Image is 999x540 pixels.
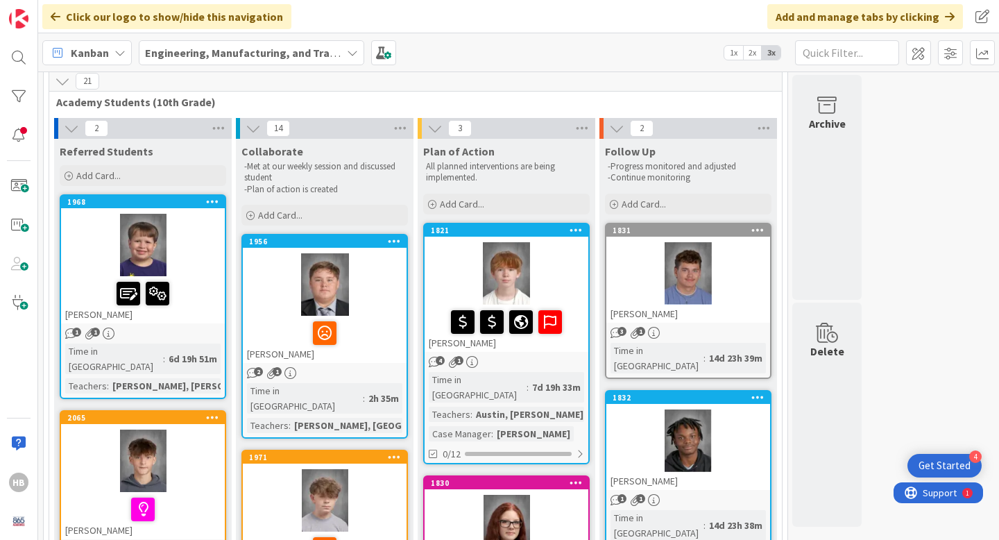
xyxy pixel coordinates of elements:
div: 1831 [606,224,770,237]
span: Academy Students (10th Grade) [56,95,765,109]
div: Teachers [429,407,470,422]
div: 14d 23h 39m [706,351,766,366]
div: 1830 [431,478,588,488]
div: [PERSON_NAME] [493,426,574,441]
span: 1 [617,494,626,503]
span: 2x [743,46,762,60]
div: 1830 [425,477,588,489]
div: 1968 [67,197,225,207]
div: 1971 [249,453,407,462]
div: 1831 [613,226,770,235]
div: 1832 [613,393,770,403]
div: [PERSON_NAME] [606,305,770,323]
div: 1956 [249,237,407,246]
div: 1832 [606,391,770,404]
p: -Plan of action is created [244,184,405,195]
span: 0/12 [443,447,461,462]
div: 1968[PERSON_NAME] [61,196,225,323]
div: [PERSON_NAME] [606,472,770,490]
span: : [363,391,365,406]
div: [PERSON_NAME] [425,305,588,352]
div: Teachers [65,378,107,394]
a: 1821[PERSON_NAME]Time in [GEOGRAPHIC_DATA]:7d 19h 33mTeachers:Austin, [PERSON_NAME] (2...Case Man... [423,223,590,464]
span: Collaborate [241,144,303,158]
div: 2065 [61,412,225,424]
span: 3 [448,120,472,137]
div: HB [9,473,28,492]
img: avatar [9,512,28,531]
input: Quick Filter... [795,40,899,65]
span: 1 [636,494,645,503]
span: 1 [454,356,463,365]
span: Add Card... [440,198,484,210]
div: 1832[PERSON_NAME] [606,391,770,490]
span: 21 [76,73,99,90]
span: 4 [436,356,445,365]
div: 1821 [431,226,588,235]
div: Time in [GEOGRAPHIC_DATA] [247,383,363,414]
div: [PERSON_NAME], [PERSON_NAME], L... [109,378,286,394]
span: 3 [617,327,626,336]
b: Engineering, Manufacturing, and Transportation [145,46,391,60]
a: 1831[PERSON_NAME]Time in [GEOGRAPHIC_DATA]:14d 23h 39m [605,223,771,379]
div: 2065 [67,413,225,423]
div: Archive [809,115,846,132]
p: -Met at our weekly session and discussed student [244,161,405,184]
p: All planned interventions are being implemented. [426,161,587,184]
div: 1 [72,6,76,17]
div: Time in [GEOGRAPHIC_DATA] [65,344,163,374]
span: : [107,378,109,394]
a: 1956[PERSON_NAME]Time in [GEOGRAPHIC_DATA]:2h 35mTeachers:[PERSON_NAME], [GEOGRAPHIC_DATA]... [241,234,408,439]
div: Time in [GEOGRAPHIC_DATA] [610,343,703,373]
div: 1971 [243,451,407,464]
div: Click our logo to show/hide this navigation [42,4,291,29]
div: 1821 [425,224,588,237]
div: Get Started [919,459,971,473]
div: Austin, [PERSON_NAME] (2... [472,407,606,422]
div: Add and manage tabs by clicking [767,4,963,29]
span: 1 [91,328,100,337]
span: : [527,380,529,395]
p: -Progress monitored and adjusted [608,161,769,172]
div: 1968 [61,196,225,208]
div: 1956 [243,235,407,248]
a: 1968[PERSON_NAME]Time in [GEOGRAPHIC_DATA]:6d 19h 51mTeachers:[PERSON_NAME], [PERSON_NAME], L... [60,194,226,399]
div: [PERSON_NAME] [61,492,225,539]
div: 1821[PERSON_NAME] [425,224,588,352]
span: Add Card... [622,198,666,210]
span: 14 [266,120,290,137]
span: 1 [273,367,282,376]
span: 1 [72,328,81,337]
div: Case Manager [429,426,491,441]
span: : [491,426,493,441]
img: Visit kanbanzone.com [9,9,28,28]
div: Teachers [247,418,289,433]
span: Kanban [71,44,109,61]
p: -Continue monitoring [608,172,769,183]
span: 3x [762,46,780,60]
span: 1x [724,46,743,60]
div: [PERSON_NAME] [61,276,225,323]
span: : [703,351,706,366]
span: 2 [85,120,108,137]
div: 4 [969,450,982,463]
span: Referred Students [60,144,153,158]
div: Open Get Started checklist, remaining modules: 4 [907,454,982,478]
span: : [163,351,165,366]
span: : [470,407,472,422]
span: Plan of Action [423,144,495,158]
span: Add Card... [258,209,302,221]
div: [PERSON_NAME] [243,316,407,363]
div: 2h 35m [365,391,402,406]
div: 2065[PERSON_NAME] [61,412,225,539]
span: Support [29,2,63,19]
span: : [289,418,291,433]
span: 2 [630,120,654,137]
div: [PERSON_NAME], [GEOGRAPHIC_DATA]... [291,418,478,433]
div: 6d 19h 51m [165,351,221,366]
span: Follow Up [605,144,656,158]
div: 1956[PERSON_NAME] [243,235,407,363]
div: 7d 19h 33m [529,380,584,395]
div: Time in [GEOGRAPHIC_DATA] [429,372,527,403]
span: 1 [636,327,645,336]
